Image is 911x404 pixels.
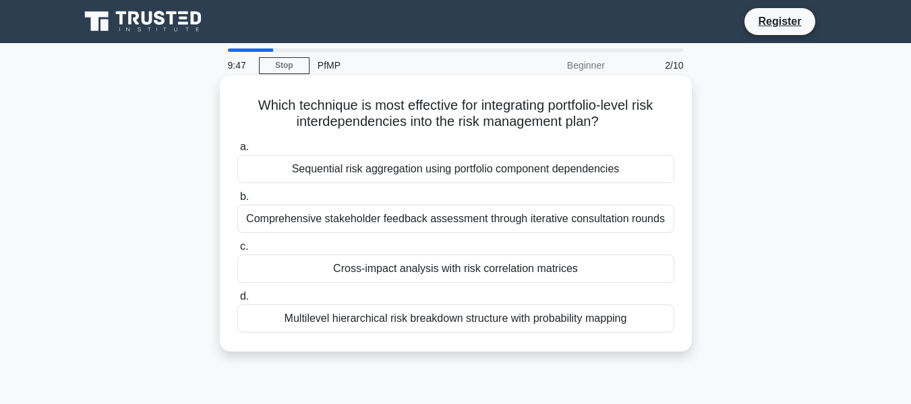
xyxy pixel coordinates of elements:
a: Stop [259,57,310,74]
div: PfMP [310,52,495,79]
div: 9:47 [220,52,259,79]
div: Multilevel hierarchical risk breakdown structure with probability mapping [237,304,674,333]
span: c. [240,240,248,252]
a: Register [750,13,809,30]
div: Beginner [495,52,613,79]
span: a. [240,141,249,152]
h5: Which technique is most effective for integrating portfolio-level risk interdependencies into the... [236,97,676,131]
span: b. [240,191,249,202]
div: Sequential risk aggregation using portfolio component dependencies [237,155,674,183]
div: Cross-impact analysis with risk correlation matrices [237,255,674,283]
div: Comprehensive stakeholder feedback assessment through iterative consultation rounds [237,205,674,233]
span: d. [240,290,249,302]
div: 2/10 [613,52,692,79]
